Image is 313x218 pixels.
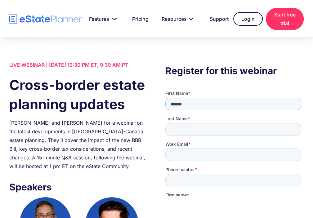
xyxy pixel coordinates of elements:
[233,12,263,26] a: Login
[9,75,148,114] h1: Cross-border estate planning updates
[9,60,148,69] div: LIVE WEBINAR | [DATE] 12:30 PM ET, 9:30 AM PT
[165,90,304,196] iframe: Form 0
[9,118,148,171] div: [PERSON_NAME] and [PERSON_NAME] for a webinar on the latest developments in [GEOGRAPHIC_DATA]-Can...
[9,14,82,24] a: home
[266,8,304,30] a: Start free trial
[82,13,122,25] a: Features
[154,13,199,25] a: Resources
[125,13,151,25] a: Pricing
[9,180,148,194] h3: Speakers
[202,13,230,25] a: Support
[165,64,304,78] h3: Register for this webinar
